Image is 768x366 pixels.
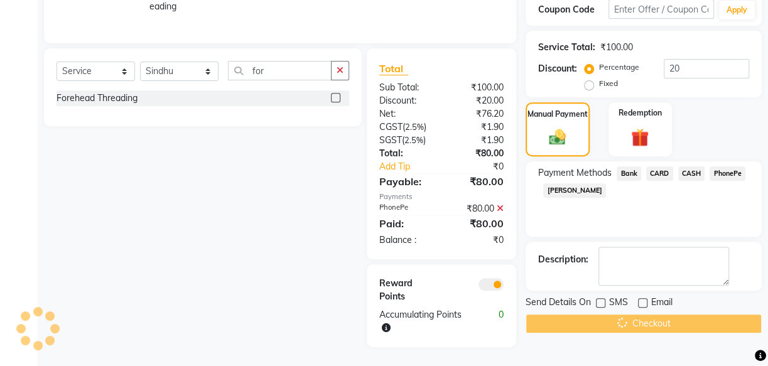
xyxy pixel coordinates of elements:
span: CARD [646,166,673,181]
span: 2.5% [405,122,424,132]
div: Sub Total: [370,81,441,94]
span: Email [651,296,673,311]
img: _cash.svg [544,127,571,147]
span: Payment Methods [538,166,612,180]
div: Discount: [538,62,577,75]
label: Manual Payment [527,109,588,120]
span: PhonePe [710,166,745,181]
div: ₹1.90 [441,121,513,134]
span: 2.5% [404,135,423,145]
div: Payments [379,191,504,202]
span: Bank [617,166,641,181]
span: SGST [379,134,402,146]
div: ₹76.20 [441,107,513,121]
span: SMS [609,296,628,311]
div: ₹80.00 [441,202,513,215]
div: Reward Points [370,277,441,303]
div: ₹20.00 [441,94,513,107]
div: Net: [370,107,441,121]
div: Paid: [370,216,441,231]
span: Total [379,62,408,75]
div: Service Total: [538,41,595,54]
div: 0 [477,308,513,335]
div: Accumulating Points [370,308,477,335]
div: Balance : [370,234,441,247]
div: ₹80.00 [441,147,513,160]
label: Percentage [599,62,639,73]
div: ( ) [370,134,441,147]
input: Search or Scan [228,61,332,80]
span: [PERSON_NAME] [543,183,606,198]
a: Add Tip [370,160,453,173]
span: CGST [379,121,403,132]
label: Fixed [599,78,618,89]
div: ₹100.00 [441,81,513,94]
div: Forehead Threading [57,92,138,105]
label: Redemption [619,107,662,119]
div: ₹1.90 [441,134,513,147]
span: Send Details On [526,296,591,311]
div: Discount: [370,94,441,107]
button: Apply [719,1,755,19]
div: ₹100.00 [600,41,633,54]
div: ₹80.00 [441,174,513,189]
div: PhonePe [370,202,441,215]
div: Coupon Code [538,3,608,16]
span: CASH [678,166,705,181]
div: ₹80.00 [441,216,513,231]
div: ₹0 [441,234,513,247]
div: ( ) [370,121,441,134]
div: Total: [370,147,441,160]
div: ₹0 [453,160,513,173]
img: _gift.svg [625,126,654,148]
div: Payable: [370,174,441,189]
div: Description: [538,253,588,266]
